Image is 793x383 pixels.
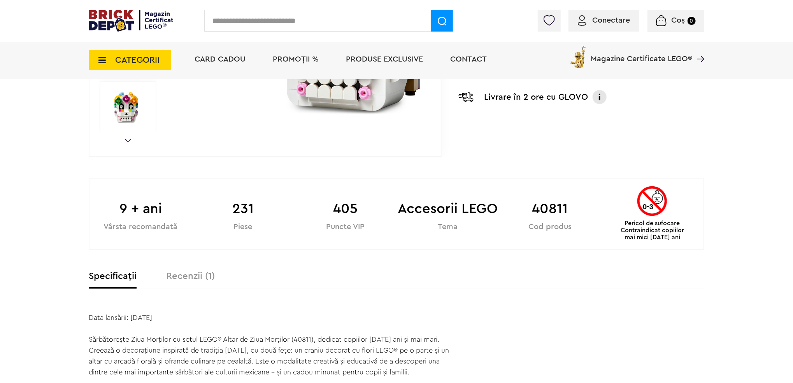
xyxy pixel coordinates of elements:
div: Puncte VIP [294,223,396,231]
div: Pericol de sufocare Contraindicat copiilor mai mici [DATE] ani [616,186,689,241]
div: Vârsta recomandată [89,223,192,231]
p: Livrare în 2 ore cu GLOVO [484,91,588,103]
a: Conectare [578,16,630,24]
b: 231 [192,198,294,219]
label: Specificații [89,272,137,281]
span: Conectare [592,16,630,24]
a: Magazine Certificate LEGO® [692,45,704,53]
div: Cod produs [499,223,601,231]
a: Contact [450,55,487,63]
a: Produse exclusive [346,55,423,63]
b: 405 [294,198,396,219]
img: Info livrare cu GLOVO [592,89,607,105]
a: Next [125,139,131,142]
div: Piese [192,223,294,231]
b: 9 + ani [89,198,192,219]
span: Magazine Certificate LEGO® [591,45,692,63]
small: 0 [688,17,696,25]
a: Card Cadou [195,55,246,63]
span: CATEGORII [115,56,160,64]
img: Seturi emblematice Altar de Ziua Mortilor [108,90,143,125]
b: 40811 [499,198,601,219]
div: Tema [396,223,499,231]
a: PROMOȚII % [273,55,319,63]
span: Coș [672,16,685,24]
label: Recenzii (1) [166,272,215,281]
b: Accesorii LEGO [396,198,499,219]
img: Livrare Glovo [458,92,474,102]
